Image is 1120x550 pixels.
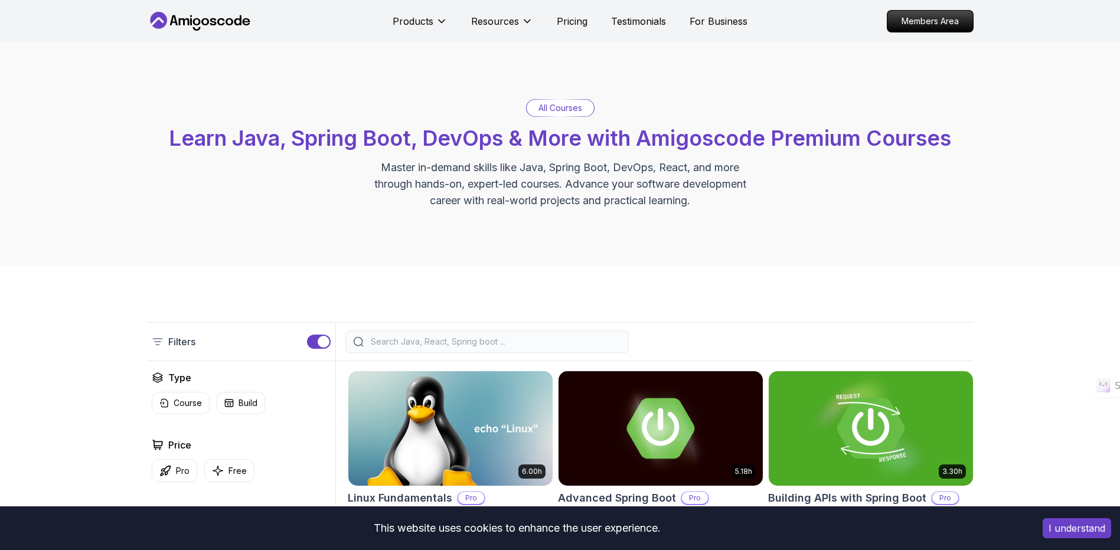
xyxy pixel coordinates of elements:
[168,438,191,452] h2: Price
[393,14,448,38] button: Products
[204,459,254,482] button: Free
[169,125,951,151] span: Learn Java, Spring Boot, DevOps & More with Amigoscode Premium Courses
[368,336,621,348] input: Search Java, React, Spring boot ...
[471,14,519,28] p: Resources
[558,490,676,506] h2: Advanced Spring Boot
[735,467,752,476] p: 5.18h
[168,371,191,385] h2: Type
[887,11,973,32] p: Members Area
[769,371,973,486] img: Building APIs with Spring Boot card
[690,14,747,28] a: For Business
[522,467,542,476] p: 6.00h
[9,515,1025,541] div: This website uses cookies to enhance the user experience.
[538,102,582,114] p: All Courses
[228,465,247,477] p: Free
[348,490,452,506] h2: Linux Fundamentals
[1043,518,1111,538] button: Accept cookies
[932,492,958,504] p: Pro
[348,371,553,486] img: Linux Fundamentals card
[558,371,763,545] a: Advanced Spring Boot card5.18hAdvanced Spring BootProDive deep into Spring Boot with our advanced...
[471,14,533,38] button: Resources
[887,10,974,32] a: Members Area
[559,371,763,486] img: Advanced Spring Boot card
[458,492,484,504] p: Pro
[174,397,202,409] p: Course
[942,467,962,476] p: 3.30h
[393,14,433,28] p: Products
[682,492,708,504] p: Pro
[171,506,217,520] h2: Instructors
[348,371,553,533] a: Linux Fundamentals card6.00hLinux FundamentalsProLearn the fundamentals of Linux and how to use t...
[152,459,197,482] button: Pro
[168,335,195,349] p: Filters
[557,14,587,28] a: Pricing
[176,465,190,477] p: Pro
[152,392,210,414] button: Course
[217,392,265,414] button: Build
[611,14,666,28] a: Testimonials
[362,159,759,209] p: Master in-demand skills like Java, Spring Boot, DevOps, React, and more through hands-on, expert-...
[768,371,974,545] a: Building APIs with Spring Boot card3.30hBuilding APIs with Spring BootProLearn to build robust, s...
[768,490,926,506] h2: Building APIs with Spring Boot
[239,397,257,409] p: Build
